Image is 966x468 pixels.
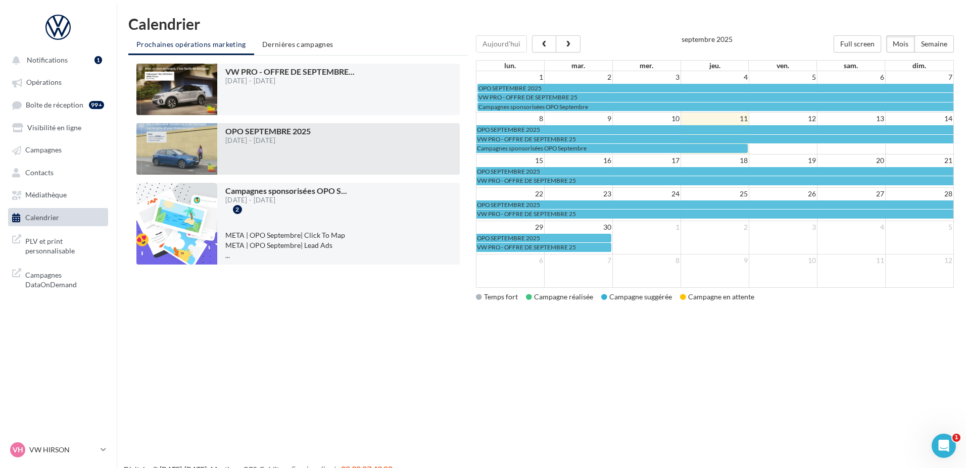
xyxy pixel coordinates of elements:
span: OPO SEPTEMBRE 2025 [478,84,542,92]
th: mar. [544,61,612,71]
span: Campagnes sponsorisées OPO Septembre [478,103,588,111]
a: OPO SEPTEMBRE 2025 [476,167,954,176]
a: OPO SEPTEMBRE 2025 [477,84,954,92]
div: 99+ [89,101,104,109]
td: 12 [885,254,953,267]
span: Campagnes sponsorisées OPO Septembre [477,144,587,152]
p: VW HIRSON [29,445,96,455]
th: ven. [749,61,817,71]
h1: Calendrier [128,16,954,31]
a: OPO SEPTEMBRE 2025 [476,200,954,209]
span: VW PRO - OFFRE DE SEPTEMBRE 25 [477,210,576,218]
span: OPO SEPTEMBRE 2025 [477,234,540,242]
span: 1 [952,434,960,442]
td: 3 [612,71,681,83]
span: Boîte de réception [26,100,83,109]
span: VW PRO - OFFRE DE SEPTEMBRE 25 [477,177,576,184]
td: 11 [681,113,749,125]
div: [DATE] - [DATE] [225,78,355,84]
td: 25 [681,187,749,200]
td: 9 [681,254,749,267]
td: 7 [885,71,953,83]
span: PLV et print personnalisable [25,234,104,256]
td: 2 [681,221,749,233]
td: 5 [885,221,953,233]
th: dim. [885,61,953,71]
th: sam. [817,61,885,71]
div: Temps fort [476,292,518,302]
td: 21 [885,154,953,167]
td: 1 [612,221,681,233]
td: 10 [749,254,817,267]
td: 27 [817,187,885,200]
span: VW PRO - OFFRE DE SEPTEMBRE 25 [477,135,576,143]
span: VH [13,445,23,455]
a: Boîte de réception99+ [6,95,110,114]
div: [DATE] - [DATE] [225,197,347,203]
div: Campagne en attente [680,292,754,302]
th: jeu. [681,61,749,71]
span: Prochaines opérations marketing [136,40,246,48]
span: OPO SEPTEMBRE 2025 [225,126,311,136]
a: VW PRO - OFFRE DE SEPTEMBRE 25 [477,93,954,101]
div: 2 [233,205,242,214]
th: lun. [476,61,545,71]
td: 8 [612,254,681,267]
td: 3 [749,221,817,233]
span: ... [349,67,355,76]
td: 19 [749,154,817,167]
button: Full screen [834,35,881,53]
td: 29 [476,221,545,233]
td: 26 [749,187,817,200]
iframe: Intercom live chat [932,434,956,458]
li: META | OPO Septembre| Click To Map [225,230,452,240]
span: Notifications [27,56,68,64]
a: Campagnes sponsorisées OPO Septembre [477,102,954,111]
a: VW PRO - OFFRE DE SEPTEMBRE 25 [476,243,611,251]
td: 14 [885,113,953,125]
a: Opérations [6,73,110,91]
span: ... [341,186,347,195]
a: Campagnes [6,140,110,159]
td: 11 [817,254,885,267]
td: 23 [544,187,612,200]
td: 15 [476,154,545,167]
span: ... [225,251,230,259]
span: Opérations [26,78,62,87]
a: VH VW HIRSON [8,440,108,459]
h2: septembre 2025 [682,35,733,43]
div: [DATE] - [DATE] [225,137,311,144]
td: 13 [817,113,885,125]
span: Campagnes sponsorisées OPO S [225,186,347,195]
td: 6 [817,71,885,83]
div: Campagne réalisée [526,292,593,302]
a: Médiathèque [6,185,110,203]
td: 8 [476,113,545,125]
td: 12 [749,113,817,125]
span: Visibilité en ligne [27,123,81,132]
td: 4 [817,221,885,233]
td: 30 [544,221,612,233]
div: 1 [94,56,102,64]
button: Aujourd'hui [476,35,527,53]
span: Contacts [25,168,54,177]
td: 20 [817,154,885,167]
th: mer. [612,61,681,71]
td: 10 [612,113,681,125]
a: Visibilité en ligne [6,118,110,136]
a: OPO SEPTEMBRE 2025 [476,234,611,242]
td: 7 [544,254,612,267]
span: VW PRO - OFFRE DE SEPTEMBRE [225,67,355,76]
td: 16 [544,154,612,167]
td: 6 [476,254,545,267]
a: PLV et print personnalisable [6,230,110,260]
td: 9 [544,113,612,125]
span: OPO SEPTEMBRE 2025 [477,201,540,209]
a: VW PRO - OFFRE DE SEPTEMBRE 25 [476,176,954,185]
a: OPO SEPTEMBRE 2025 [476,125,954,134]
td: 5 [749,71,817,83]
span: VW PRO - OFFRE DE SEPTEMBRE 25 [478,93,577,101]
a: VW PRO - OFFRE DE SEPTEMBRE 25 [476,210,954,218]
td: 17 [612,154,681,167]
button: Semaine [914,35,954,53]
